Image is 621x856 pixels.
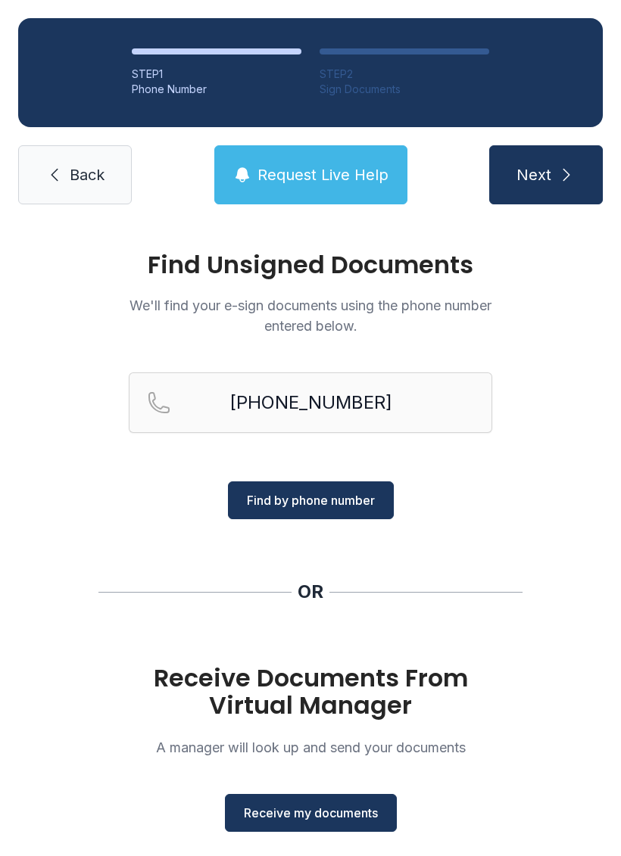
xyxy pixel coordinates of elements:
[129,295,492,336] p: We'll find your e-sign documents using the phone number entered below.
[129,253,492,277] h1: Find Unsigned Documents
[132,67,301,82] div: STEP 1
[247,491,375,509] span: Find by phone number
[70,164,105,185] span: Back
[320,82,489,97] div: Sign Documents
[244,804,378,822] span: Receive my documents
[132,82,301,97] div: Phone Number
[516,164,551,185] span: Next
[320,67,489,82] div: STEP 2
[129,665,492,719] h1: Receive Documents From Virtual Manager
[257,164,389,185] span: Request Live Help
[129,372,492,433] input: Reservation phone number
[298,580,323,604] div: OR
[129,737,492,758] p: A manager will look up and send your documents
